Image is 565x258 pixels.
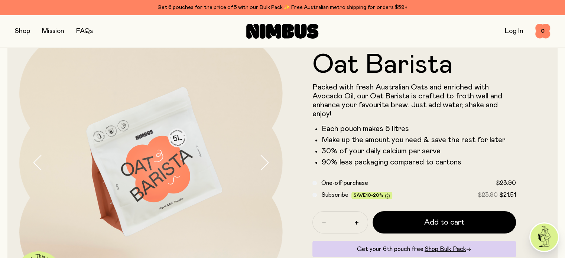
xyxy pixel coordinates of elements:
[425,246,471,252] a: Shop Bulk Pack→
[366,193,383,197] span: 10-20%
[15,3,550,12] div: Get 6 pouches for the price of 5 with our Bulk Pack ✨ Free Australian metro shipping for orders $59+
[499,192,516,198] span: $21.51
[425,246,466,252] span: Shop Bulk Pack
[496,180,516,186] span: $23.90
[354,193,390,199] span: Save
[424,217,464,228] span: Add to cart
[535,24,550,39] button: 0
[321,180,368,186] span: One-off purchase
[530,223,558,251] img: agent
[322,147,516,156] li: 30% of your daily calcium per serve
[76,28,93,35] a: FAQs
[42,28,64,35] a: Mission
[312,83,516,118] p: Packed with fresh Australian Oats and enriched with Avocado Oil, our Oat Barista is crafted to fr...
[322,158,516,167] li: 90% less packaging compared to cartons
[322,135,516,144] li: Make up the amount you need & save the rest for later
[321,192,348,198] span: Subscribe
[373,211,516,233] button: Add to cart
[322,124,516,133] li: Each pouch makes 5 litres
[505,28,523,35] a: Log In
[312,241,516,257] div: Get your 6th pouch free.
[478,192,498,198] span: $23.90
[312,52,516,78] h1: Oat Barista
